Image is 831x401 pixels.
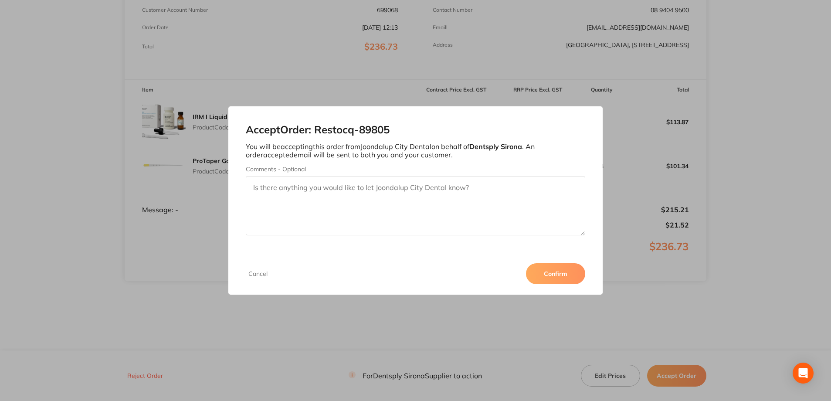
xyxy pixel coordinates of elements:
b: Dentsply Sirona [469,142,522,151]
p: You will be accepting this order from Joondalup City Dental on behalf of . An order accepted emai... [246,143,585,159]
h2: Accept Order: Restocq- 89805 [246,124,585,136]
label: Comments - Optional [246,166,585,173]
button: Cancel [246,270,270,278]
div: Open Intercom Messenger [793,363,814,384]
button: Confirm [526,263,585,284]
